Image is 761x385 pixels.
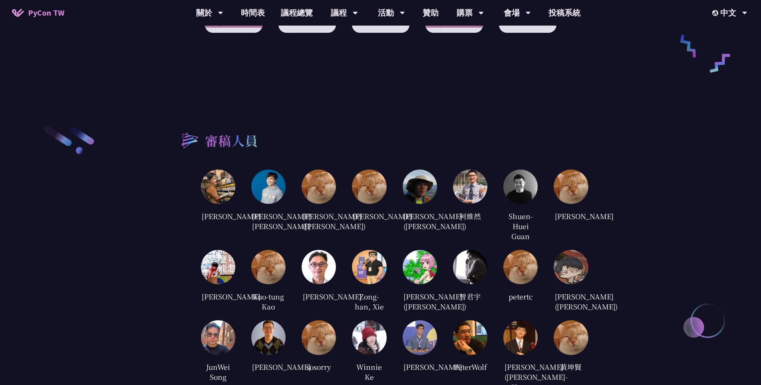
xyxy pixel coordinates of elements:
div: PeterWolf [453,361,487,373]
img: 761e049ec1edd5d40c9073b5ed8731ef.jpg [403,250,437,284]
div: [PERSON_NAME] ([PERSON_NAME]) [302,210,336,232]
img: default.0dba411.jpg [302,170,336,204]
img: 16744c180418750eaf2695dae6de9abb.jpg [554,250,588,284]
div: JunWei Song [201,361,235,383]
div: [PERSON_NAME]([PERSON_NAME]) [403,290,437,312]
img: default.0dba411.jpg [251,250,286,284]
div: [PERSON_NAME] [251,361,286,373]
div: [PERSON_NAME] [PERSON_NAME] [251,210,286,232]
div: [PERSON_NAME] ([PERSON_NAME]) [403,210,437,232]
h2: 審稿人員 [205,131,258,150]
img: a9d086477deb5ee7d1da43ccc7d68f28.jpg [503,320,538,355]
img: default.0dba411.jpg [302,320,336,355]
img: 0ef73766d8c3fcb0619c82119e72b9bb.jpg [201,250,235,284]
div: 曾君宇 [453,290,487,302]
img: Home icon of PyCon TW 2025 [12,9,24,17]
img: 2fb25c4dbcc2424702df8acae420c189.jpg [251,320,286,355]
img: 33cae1ec12c9fa3a44a108271202f9f1.jpg [403,170,437,204]
img: 474439d49d7dff4bbb1577ca3eb831a2.jpg [352,250,386,284]
img: 5b816cddee2d20b507d57779bce7e155.jpg [503,170,538,204]
img: ca361b68c0e016b2f2016b0cb8f298d8.jpg [403,320,437,355]
div: 柯維然 [453,210,487,222]
div: Winnie Ke [352,361,386,383]
img: eb8f9b31a5f40fbc9a4405809e126c3f.jpg [251,170,286,204]
span: PyCon TW [28,7,64,19]
a: PyCon TW [4,3,72,23]
div: [PERSON_NAME] ([PERSON_NAME]) [554,290,588,312]
img: 25c07452fc50a232619605b3e350791e.jpg [201,170,235,204]
div: 黃坤賢 [554,361,588,373]
div: petertc [503,290,538,302]
img: default.0dba411.jpg [554,170,588,204]
img: d0223f4f332c07bbc4eacc3daa0b50af.jpg [302,250,336,284]
div: Zong-han, Xie [352,290,386,312]
img: heading-bullet [173,125,205,155]
div: sosorry [302,361,336,373]
img: 556a545ec8e13308227429fdb6de85d1.jpg [453,170,487,204]
img: cc92e06fafd13445e6a1d6468371e89a.jpg [201,320,235,355]
div: [PERSON_NAME] [201,210,235,222]
div: Shuen-Huei Guan [503,210,538,242]
div: [PERSON_NAME] [201,290,235,302]
img: 666459b874776088829a0fab84ecbfc6.jpg [352,320,386,355]
img: default.0dba411.jpg [503,250,538,284]
img: Locale Icon [712,10,720,16]
img: default.0dba411.jpg [554,320,588,355]
div: [PERSON_NAME] [403,361,437,373]
img: default.0dba411.jpg [352,170,386,204]
div: [PERSON_NAME] [352,210,386,222]
img: 82d23fd0d510ffd9e682b2efc95fb9e0.jpg [453,250,487,284]
img: fc8a005fc59e37cdaca7cf5c044539c8.jpg [453,320,487,355]
div: Kuo-tung Kao [251,290,286,312]
div: [PERSON_NAME] [554,210,588,222]
div: [PERSON_NAME] [302,290,336,302]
